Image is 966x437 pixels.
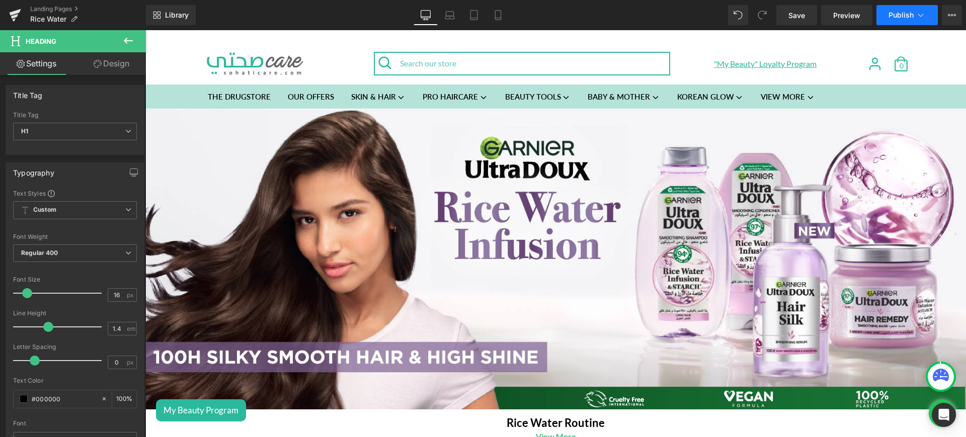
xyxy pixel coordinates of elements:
input: Search our store [229,23,524,44]
div: Title Tag [13,112,137,119]
a: OUR OFFERS [135,54,196,78]
button: My Beauty Program [11,369,101,391]
div: Text Styles [13,189,137,197]
a: THE DRUGSTORE [55,54,133,78]
span: Publish [889,11,914,19]
img: Sohati Care [55,21,166,47]
input: Color [32,393,96,404]
a: Desktop [414,5,438,25]
a: Laptop [438,5,462,25]
a: PRO HAIRCARE [270,54,350,78]
div: Letter Spacing [13,343,137,351]
a: Design [75,52,148,75]
div: Typography [13,163,54,177]
span: Preview [833,10,860,21]
span: px [127,359,135,366]
b: Regular 400 [21,249,58,256]
button: More [942,5,962,25]
span: px [127,292,135,298]
a: BEAUTY TOOLS [352,54,433,78]
a: VIEW MORE [608,54,677,78]
span: 0 [746,32,766,39]
strong: Rice Water Routine [361,386,459,399]
a: SKIN & HAIR [198,54,268,78]
a: "My Beauty" Loyalty Program [566,29,671,38]
b: Custom [33,206,56,214]
div: Font [13,420,137,427]
a: New Library [146,5,196,25]
div: Title Tag [13,85,43,100]
a: Tablet [462,5,486,25]
a: KOREAN GLOW [524,54,606,78]
button: Undo [728,5,748,25]
span: Library [165,11,189,20]
a: Landing Pages [30,5,146,13]
a: Preview [821,5,872,25]
div: Open Intercom Messenger [932,403,956,427]
a: 0 [746,25,766,35]
span: Rice Water [30,15,66,23]
div: % [112,390,136,408]
span: em [127,325,135,332]
span: Save [788,10,805,21]
a: BABY & MOTHER [435,54,522,78]
a: View More [390,401,431,411]
div: Font Size [13,276,137,283]
span: Heading [26,37,56,45]
div: Line Height [13,310,137,317]
b: H1 [21,127,28,135]
button: Redo [752,5,772,25]
div: Text Color [13,377,137,384]
button: Publish [876,5,938,25]
a: Mobile [486,5,510,25]
div: Font Weight [13,233,137,240]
